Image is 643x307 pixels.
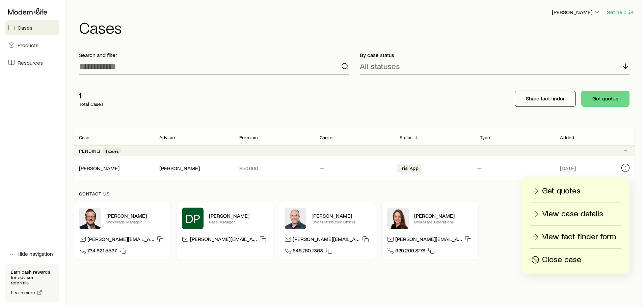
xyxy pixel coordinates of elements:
span: 734.821.5537 [87,247,117,256]
p: Brokerage Manager [106,219,165,224]
p: — [477,165,552,172]
img: Ellen Wall [387,208,409,229]
p: $50,000 [239,165,309,172]
span: Trial App [400,165,418,173]
div: Client cases [74,129,635,180]
span: Hide navigation [18,250,53,257]
p: Chief Distribution Officer [312,219,370,224]
span: 1 cases [106,148,119,154]
p: Status [400,135,412,140]
p: Share fact finder [526,95,565,102]
div: Earn cash rewards for advisor referrals.Learn more [5,264,59,302]
p: All statuses [360,61,400,71]
p: Earn cash rewards for advisor referrals. [11,269,54,285]
p: Pending [79,148,100,154]
p: Premium [239,135,258,140]
p: View case details [542,209,603,219]
p: Advisor [159,135,176,140]
p: [PERSON_NAME] [106,212,165,219]
p: Added [560,135,574,140]
p: [PERSON_NAME][EMAIL_ADDRESS][DOMAIN_NAME] [293,236,359,245]
button: Get help [606,8,635,16]
p: Case Manager [209,219,268,224]
a: Resources [5,55,59,70]
a: View fact finder form [530,231,621,243]
button: Hide navigation [5,246,59,261]
div: [PERSON_NAME] [159,165,200,172]
p: [PERSON_NAME][EMAIL_ADDRESS][PERSON_NAME][DOMAIN_NAME] [87,236,154,245]
img: Dan Pierson [285,208,306,229]
p: Case [79,135,90,140]
button: Get quotes [581,91,629,107]
p: Carrier [320,135,334,140]
p: Total Cases [79,101,104,107]
span: Resources [18,59,43,66]
button: Close case [530,254,621,266]
span: Products [18,42,38,49]
a: Products [5,38,59,53]
span: [DATE] [560,165,576,172]
button: [PERSON_NAME] [552,8,601,17]
a: Cases [5,20,59,35]
p: 1 [79,91,104,100]
p: [PERSON_NAME] [552,9,600,16]
p: Search and filter [79,52,349,58]
button: Share fact finder [515,91,576,107]
img: Matt Kaas [79,208,101,229]
p: [PERSON_NAME][EMAIL_ADDRESS][DOMAIN_NAME] [190,236,257,245]
p: Brokerage Operations [414,219,473,224]
span: Learn more [11,290,35,295]
h1: Cases [79,19,635,35]
a: Get quotes [530,185,621,197]
p: Type [480,135,490,140]
p: Close case [542,254,581,265]
a: [PERSON_NAME] [79,165,119,171]
p: By case status [360,52,630,58]
span: 646.760.7363 [293,247,323,256]
span: DP [185,212,200,225]
p: — [320,165,389,172]
p: [PERSON_NAME] [209,212,268,219]
p: View fact finder form [542,232,616,242]
div: [PERSON_NAME] [79,165,119,172]
p: Contact us [79,191,629,196]
p: [PERSON_NAME] [414,212,473,219]
p: [PERSON_NAME][EMAIL_ADDRESS][DOMAIN_NAME] [395,236,462,245]
span: Cases [18,24,32,31]
span: 929.209.8778 [395,247,425,256]
p: [PERSON_NAME] [312,212,370,219]
a: View case details [530,208,621,220]
p: Get quotes [542,186,581,196]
